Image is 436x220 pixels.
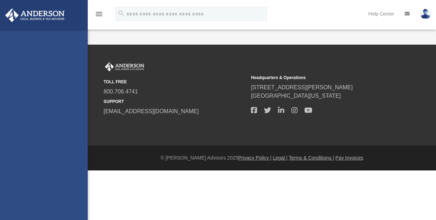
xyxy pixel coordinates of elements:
a: Legal | [273,155,288,161]
a: 800.706.4741 [104,89,138,95]
a: menu [95,13,103,18]
small: TOLL FREE [104,79,246,85]
div: © [PERSON_NAME] Advisors 2025 [88,154,436,162]
i: search [117,9,125,17]
a: Privacy Policy | [238,155,272,161]
small: Headquarters & Operations [251,75,394,81]
i: menu [95,10,103,18]
a: [EMAIL_ADDRESS][DOMAIN_NAME] [104,108,199,114]
a: [STREET_ADDRESS][PERSON_NAME] [251,84,353,90]
img: Anderson Advisors Platinum Portal [3,8,67,22]
img: Anderson Advisors Platinum Portal [104,62,146,71]
img: User Pic [420,9,431,19]
a: [GEOGRAPHIC_DATA][US_STATE] [251,93,341,99]
a: Terms & Conditions | [289,155,334,161]
a: Pay Invoices [335,155,363,161]
small: SUPPORT [104,98,246,105]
